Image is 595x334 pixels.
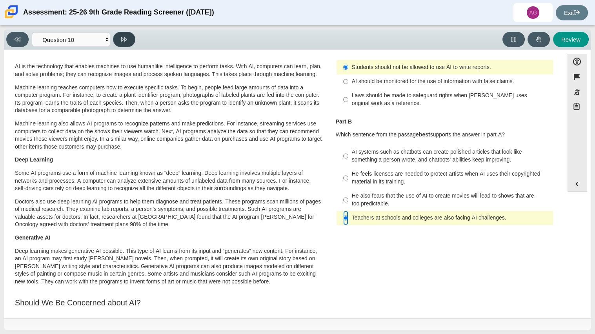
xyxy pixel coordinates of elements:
b: Generative AI [15,234,50,241]
button: Toggle response masking [568,85,587,100]
p: Machine learning also allows AI programs to recognize patterns and make predictions. For instance... [15,120,323,151]
div: Assessment: 25-26 9th Grade Reading Screener ([DATE]) [23,3,214,22]
button: Expand menu. Displays the button labels. [568,176,587,191]
p: Machine learning teaches computers how to execute specific tasks. To begin, people feed large amo... [15,84,323,114]
b: Deep Learning [15,156,53,163]
div: AI should be monitored for the use of information with false claims. [352,78,550,85]
p: Deep learning makes generative AI possible. This type of AI learns from its input and “generates”... [15,247,323,286]
img: Carmen School of Science & Technology [3,4,20,20]
b: How Does AI Work? [15,50,67,57]
button: Open Accessibility Menu [568,54,587,69]
button: Raise Your Hand [528,32,550,47]
b: best [419,131,430,138]
p: Which sentence from the passage supports the answer in part A? [336,131,554,139]
div: He also fears that the use of AI to create movies will lead to shows that are too predictable. [352,192,550,207]
a: Carmen School of Science & Technology [3,15,20,21]
div: Laws should be made to safeguard rights when [PERSON_NAME] uses original work as a reference. [352,92,550,107]
p: Some AI programs use a form of machine learning known as “deep” learning. Deep learning involves ... [15,169,323,192]
h3: Should We Be Concerned about AI? [15,298,323,307]
button: Review [553,32,589,47]
div: Assessment items [8,54,560,316]
b: Part B [336,118,352,125]
button: Flag item [568,69,587,84]
span: AG [529,10,537,15]
a: Exit [556,5,588,20]
p: Doctors also use deep learning AI programs to help them diagnose and treat patients. These progra... [15,198,323,229]
div: He feels licenses are needed to protect artists when AI uses their copyrighted material in its tr... [352,170,550,185]
p: AI is the technology that enables machines to use humanlike intelligence to perform tasks. With A... [15,63,323,78]
div: Teachers at schools and colleges are also facing AI challenges. [352,214,550,222]
div: AI systems such as chatbots can create polished articles that look like something a person wrote,... [352,148,550,163]
div: Students should not be allowed to use AI to write reports. [352,64,550,71]
button: Notepad [568,100,587,116]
